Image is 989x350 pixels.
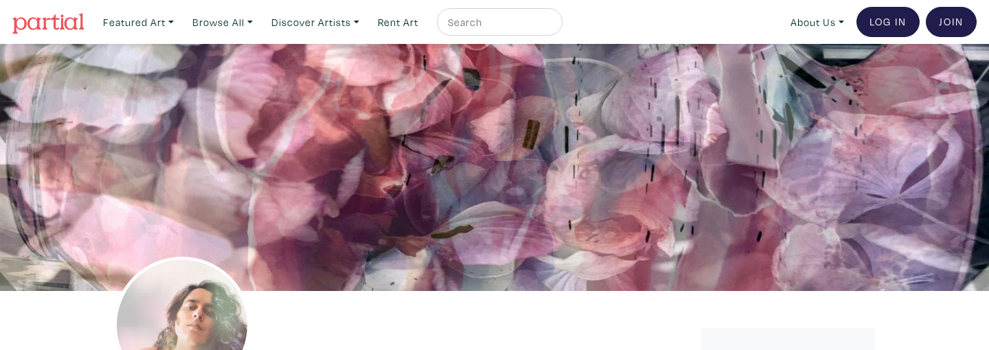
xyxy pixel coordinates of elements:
a: About Us [784,8,850,36]
a: Discover Artists [265,8,365,36]
a: Rent Art [372,8,424,36]
a: Browse All [186,8,259,36]
a: Log In [856,7,920,37]
input: Search [446,14,549,31]
a: Featured Art [97,8,180,36]
a: Join [926,7,977,37]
